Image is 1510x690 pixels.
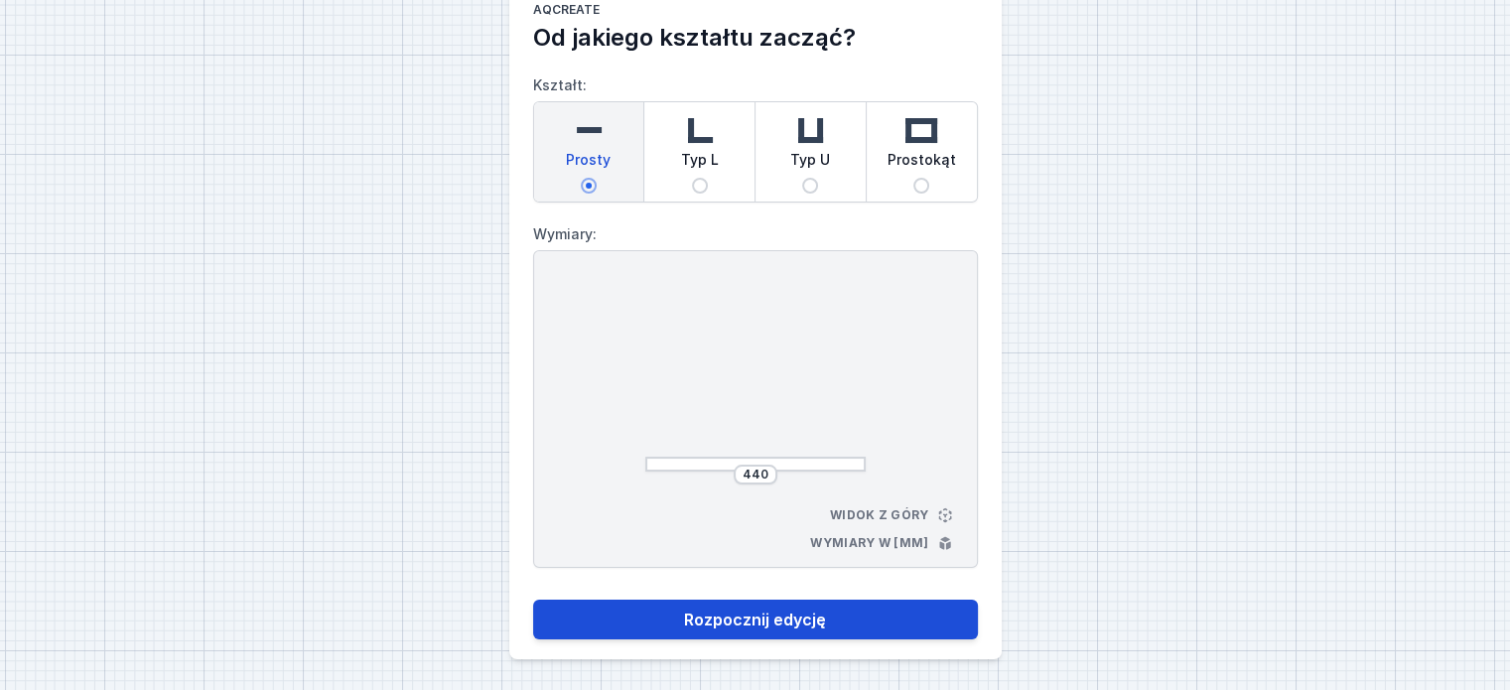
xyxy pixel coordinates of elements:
[569,110,609,150] img: straight.svg
[533,22,978,54] h2: Od jakiego kształtu zacząć?
[790,150,830,178] span: Typ U
[681,150,719,178] span: Typ L
[790,110,830,150] img: u-shaped.svg
[533,218,978,250] label: Wymiary:
[581,178,597,194] input: Prosty
[680,110,720,150] img: l-shaped.svg
[692,178,708,194] input: Typ L
[901,110,941,150] img: rectangle.svg
[533,69,978,203] label: Kształt:
[888,150,956,178] span: Prostokąt
[913,178,929,194] input: Prostokąt
[533,600,978,639] button: Rozpocznij edycję
[802,178,818,194] input: Typ U
[533,2,978,22] h1: AQcreate
[740,467,771,483] input: Wymiar [mm]
[566,150,611,178] span: Prosty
